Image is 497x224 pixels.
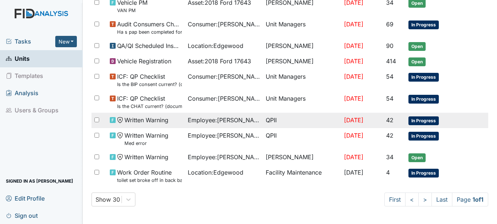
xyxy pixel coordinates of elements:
span: Vehicle Registration [117,57,171,66]
span: In Progress [408,132,439,141]
td: Unit Managers [263,91,341,113]
span: Asset : 2018 Ford 17643 [188,57,251,66]
td: Unit Managers [263,69,341,91]
small: Is the BIP consent current? (document the date, BIP number in the comment section) [117,81,182,88]
a: > [418,193,432,206]
span: Signed in as [PERSON_NAME] [6,175,73,187]
span: 34 [386,153,393,161]
span: [DATE] [344,42,363,49]
button: New [55,36,77,47]
span: 54 [386,73,393,80]
span: ICF: QP Checklist Is the BIP consent current? (document the date, BIP number in the comment section) [117,72,182,88]
td: Unit Managers [263,17,341,38]
span: [DATE] [344,73,363,80]
td: Facility Maintenance [263,165,341,187]
small: Is the CHAT current? (document the date in the comment section) [117,103,182,110]
span: In Progress [408,116,439,125]
span: QA/QI Scheduled Inspection [117,41,182,50]
div: Show 30 [96,195,120,204]
span: In Progress [408,20,439,29]
span: Work Order Routine toilet set broke off in back bathroom [117,168,182,184]
td: QPII [263,113,341,128]
span: [DATE] [344,20,363,28]
span: In Progress [408,169,439,178]
span: 414 [386,57,396,65]
span: 4 [386,169,390,176]
span: 42 [386,116,393,124]
span: [DATE] [344,95,363,102]
td: [PERSON_NAME] [263,54,341,69]
span: ICF: QP Checklist Is the CHAT current? (document the date in the comment section) [117,94,182,110]
span: Employee : [PERSON_NAME] [188,153,260,161]
span: Open [408,153,426,162]
a: Tasks [6,37,55,46]
nav: task-pagination [384,193,488,206]
span: Consumer : [PERSON_NAME] [188,72,260,81]
span: [DATE] [344,57,363,65]
span: Location : Edgewood [188,41,243,50]
small: Ha s pap been completed for all [DEMOGRAPHIC_DATA] over 18 or is there evidence that one is not r... [117,29,182,36]
span: Open [408,57,426,66]
td: QPII [263,128,341,150]
td: [PERSON_NAME] [263,38,341,54]
span: Sign out [6,210,38,221]
span: [DATE] [344,153,363,161]
a: < [405,193,419,206]
span: [DATE] [344,132,363,139]
span: [DATE] [344,116,363,124]
span: Page [452,193,488,206]
span: 69 [386,20,393,28]
span: Written Warning [124,116,168,124]
a: First [384,193,406,206]
span: Location : Edgewood [188,168,243,177]
span: Edit Profile [6,193,45,204]
small: Med error [124,140,168,147]
td: [PERSON_NAME] [263,150,341,165]
a: Last [431,193,452,206]
span: Employee : [PERSON_NAME] [188,116,260,124]
span: Consumer : [PERSON_NAME] [188,20,260,29]
span: In Progress [408,73,439,82]
span: Units [6,53,30,64]
span: Written Warning [124,153,168,161]
span: Open [408,42,426,51]
span: Audit Consumers Charts Ha s pap been completed for all females over 18 or is there evidence that ... [117,20,182,36]
span: Analysis [6,87,38,99]
span: 42 [386,132,393,139]
small: toilet set broke off in back bathroom [117,177,182,184]
strong: 1 of 1 [472,196,483,203]
span: Consumer : [PERSON_NAME] [188,94,260,103]
span: Employee : [PERSON_NAME] [188,131,260,140]
span: Written Warning Med error [124,131,168,147]
span: 54 [386,95,393,102]
span: [DATE] [344,169,363,176]
span: In Progress [408,95,439,104]
span: 90 [386,42,393,49]
small: VAN PM [117,7,147,14]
